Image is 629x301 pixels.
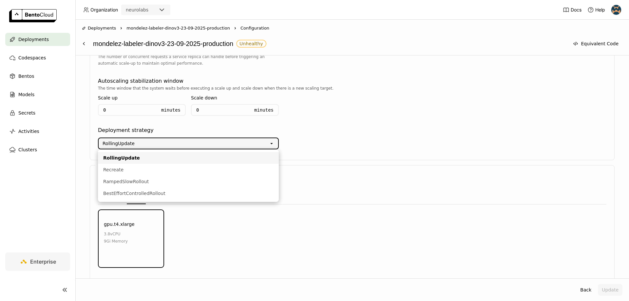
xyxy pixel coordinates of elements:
div: RampedSlowRollout [103,178,274,185]
div: Minutes [250,105,274,115]
div: Minutes [157,105,181,115]
div: Recreate [103,166,274,173]
span: Configuration [240,25,269,32]
a: Secrets [5,106,70,119]
div: gpu.t4.xlarge [104,221,135,228]
span: Secrets [18,109,35,117]
svg: Right [233,26,238,31]
div: The number of concurrent requests a service replica can handle before triggering an automatic sca... [98,54,279,67]
span: Deployments [88,25,116,32]
svg: open [269,141,274,146]
div: 9Gi Memory [104,238,128,245]
input: Selected neurolabs. [149,7,150,13]
span: Clusters [18,146,37,154]
div: Scale down [191,94,217,101]
a: Deployments [5,33,70,46]
span: mondelez-labeler-dinov3-23-09-2025-production [126,25,230,32]
div: Autoscaling stabilization window [98,77,183,85]
a: Bentos [5,70,70,83]
nav: Breadcrumbs navigation [82,25,622,32]
span: Enterprise [30,258,56,265]
span: Organization [90,7,118,13]
div: BestEffortControlledRollout [103,190,274,197]
span: Bentos [18,72,34,80]
button: Equivalent Code [569,38,622,50]
div: RollingUpdate [103,140,135,147]
a: Models [5,88,70,101]
span: Activities [18,127,39,135]
button: Back [576,284,595,296]
img: Nikita Sergievskii [611,5,621,15]
div: Scale up [98,94,118,101]
a: Activities [5,125,70,138]
a: Enterprise [5,252,70,271]
div: gpu.t4.xlarge3.8vCPU9Gi Memory [98,210,164,268]
div: Deployment strategy [98,126,154,134]
button: Update [598,284,622,296]
span: Models [18,91,34,98]
span: Deployments [18,35,49,43]
a: Clusters [5,143,70,156]
div: Unhealthy [239,41,263,46]
img: logo [9,9,57,22]
div: 3.8 vCPU [104,230,128,238]
div: RollingUpdate [103,155,274,161]
a: Codespaces [5,51,70,64]
span: Help [595,7,605,13]
ul: Menu [98,149,279,202]
svg: Right [119,26,124,31]
div: Deployments [82,25,116,32]
span: Docs [571,7,581,13]
span: Codespaces [18,54,46,62]
div: neurolabs [126,7,148,13]
div: Help [587,7,605,13]
div: The time window that the system waits before executing a scale up and scale down when there is a ... [98,85,606,92]
a: Docs [563,7,581,13]
div: mondelez-labeler-dinov3-23-09-2025-production [93,37,566,50]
